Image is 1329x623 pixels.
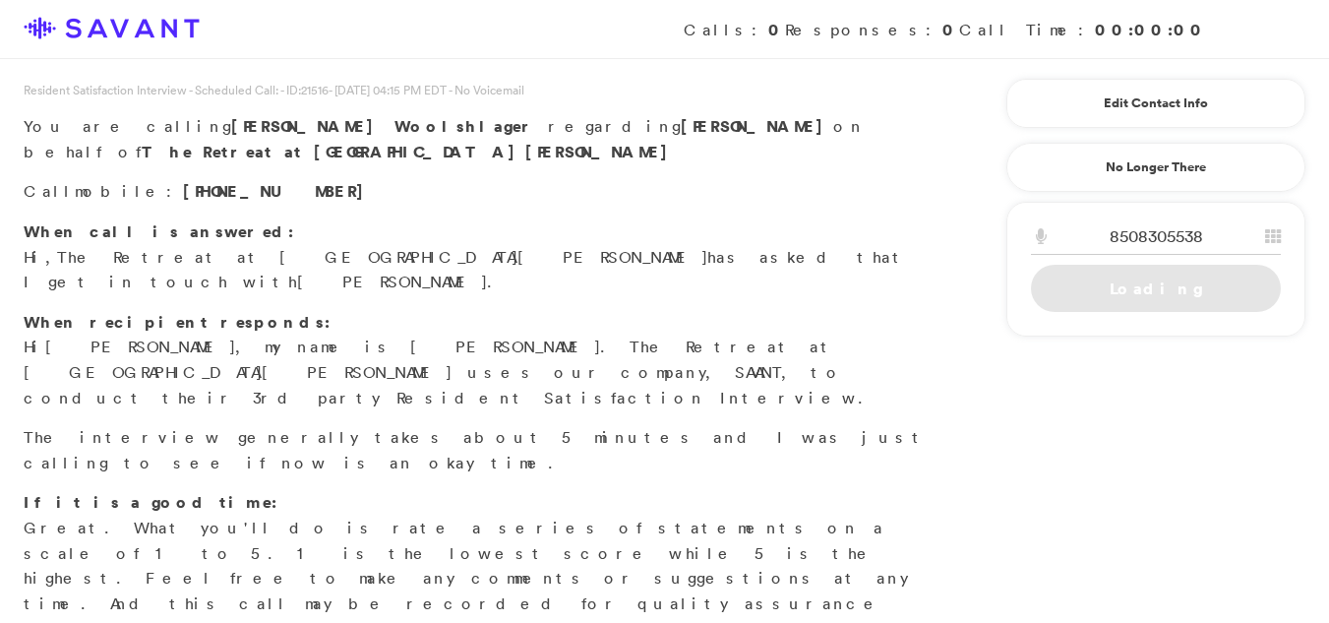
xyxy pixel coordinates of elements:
span: Resident Satisfaction Interview - Scheduled Call: - ID: - [DATE] 04:15 PM EDT - No Voicemail [24,82,524,98]
strong: The Retreat at [GEOGRAPHIC_DATA][PERSON_NAME] [142,141,678,162]
span: [PERSON_NAME] [231,115,384,137]
span: Woolshlager [394,115,537,137]
span: [PERSON_NAME] [45,337,235,356]
span: [PERSON_NAME] [297,272,487,291]
a: Loading [1031,265,1281,312]
strong: When call is answered: [24,220,294,242]
p: Call : [24,179,932,205]
a: Edit Contact Info [1031,88,1281,119]
strong: 0 [942,19,959,40]
strong: When recipient responds: [24,311,331,333]
span: The Retreat at [GEOGRAPHIC_DATA][PERSON_NAME] [57,247,707,267]
strong: If it is a good time: [24,491,277,513]
strong: 0 [768,19,785,40]
span: [PHONE_NUMBER] [183,180,374,202]
p: You are calling regarding on behalf of [24,114,932,164]
p: The interview generally takes about 5 minutes and I was just calling to see if now is an okay time. [24,425,932,475]
span: mobile [75,181,166,201]
strong: 00:00:00 [1095,19,1207,40]
a: No Longer There [1006,143,1305,192]
strong: [PERSON_NAME] [681,115,833,137]
p: Hi , my name is [PERSON_NAME]. The Retreat at [GEOGRAPHIC_DATA][PERSON_NAME] uses our company, SA... [24,310,932,410]
p: Hi, has asked that I get in touch with . [24,219,932,295]
span: 21516 [301,82,329,98]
